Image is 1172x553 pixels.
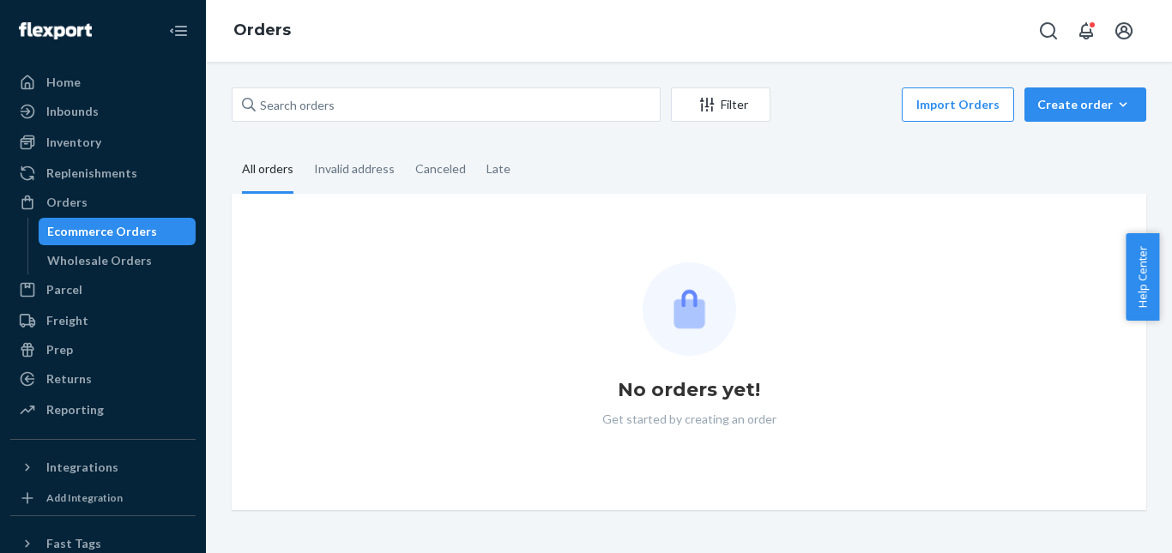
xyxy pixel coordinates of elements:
div: Integrations [46,459,118,476]
a: Reporting [10,396,196,424]
button: Create order [1024,87,1146,122]
div: Fast Tags [46,535,101,552]
div: All orders [242,147,293,194]
a: Orders [233,21,291,39]
div: Prep [46,341,73,358]
p: Get started by creating an order [602,411,776,428]
div: Create order [1037,96,1133,113]
a: Home [10,69,196,96]
div: Replenishments [46,165,137,182]
div: Canceled [415,147,466,191]
button: Help Center [1126,233,1159,321]
a: Prep [10,336,196,364]
button: Integrations [10,454,196,481]
div: Add Integration [46,490,123,505]
div: Filter [672,96,770,113]
div: Ecommerce Orders [47,223,157,240]
div: Inbounds [46,103,99,120]
a: Freight [10,307,196,334]
button: Open notifications [1069,14,1103,48]
button: Open Search Box [1031,14,1066,48]
div: Orders [46,194,88,211]
img: Empty list [643,262,736,356]
div: Home [46,74,81,91]
h1: No orders yet! [618,376,760,404]
div: Wholesale Orders [47,252,152,269]
a: Replenishments [10,159,196,187]
div: Parcel [46,281,82,298]
a: Wholesale Orders [39,247,196,274]
div: Inventory [46,134,101,151]
div: Late [486,147,510,191]
div: Returns [46,370,92,388]
input: Search orders [232,87,661,122]
div: Reporting [46,401,104,418]
ol: breadcrumbs [220,6,305,56]
button: Close Navigation [161,14,196,48]
a: Ecommerce Orders [39,218,196,245]
div: Invalid address [314,147,395,191]
button: Open account menu [1107,14,1141,48]
img: Flexport logo [19,22,92,39]
a: Parcel [10,276,196,304]
a: Orders [10,189,196,216]
a: Returns [10,365,196,393]
a: Add Integration [10,488,196,508]
a: Inventory [10,129,196,156]
button: Filter [671,87,770,122]
button: Import Orders [902,87,1014,122]
div: Freight [46,312,88,329]
a: Inbounds [10,98,196,125]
